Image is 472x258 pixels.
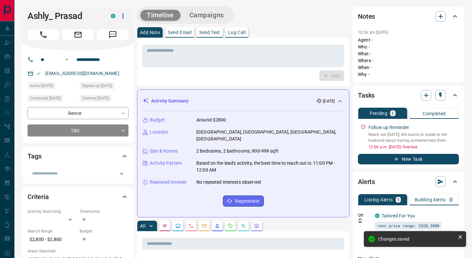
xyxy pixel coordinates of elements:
[175,223,181,229] svg: Lead Browsing Activity
[28,228,76,234] p: Search Range:
[80,228,128,234] p: Budget:
[450,197,452,202] p: 0
[368,132,459,143] p: Reach out [DATE], she wants to speak to her husband about having someone help them
[28,189,128,205] div: Criteria
[188,223,194,229] svg: Calls
[150,129,168,136] p: Location
[80,95,128,104] div: Sat Sep 13 2025
[140,224,145,228] p: All
[368,124,409,131] p: Follow up Reminder
[196,148,279,155] p: 2 bedrooms, 2 bathrooms, 900-999 sqft
[150,117,165,123] p: Budget
[150,179,187,186] p: Repeated Interest
[168,30,191,35] p: Send Email
[358,87,459,103] div: Tasks
[28,11,101,21] h1: Ashly_ Prasad
[358,218,363,223] svg: Push Notification Only
[223,195,264,207] button: Regenerate
[358,37,459,78] p: Agent - Who - What - Where - When - Why -
[196,160,344,174] p: Based on the lead's activity, the best time to reach out is: 11:00 PM - 12:00 AM
[28,29,59,40] span: Call
[140,10,180,21] button: Timeline
[140,30,160,35] p: Add Note
[28,82,76,91] div: Sat Sep 13 2025
[382,213,415,218] a: Tailored For You
[28,124,128,137] div: TBD
[397,197,400,202] p: 1
[323,98,335,104] p: [DATE]
[358,11,375,22] h2: Notes
[30,95,61,101] span: Contacted [DATE]
[162,223,167,229] svg: Notes
[196,179,261,186] p: No repeated interests observed
[215,223,220,229] svg: Listing Alerts
[28,107,128,119] div: Renter
[358,30,388,35] p: 10:36 am [DATE]
[375,213,380,218] div: condos.ca
[368,144,459,150] p: 12:00 a.m. [DATE] - Overdue
[30,83,53,89] span: Active [DATE]
[63,56,71,64] button: Open
[111,14,115,18] div: condos.ca
[358,154,459,164] button: New Task
[82,95,109,101] span: Claimed [DATE]
[36,71,41,76] svg: Email Verified
[97,29,128,40] span: Message
[143,95,344,107] div: Activity Summary[DATE]
[82,83,112,89] span: Signed up [DATE]
[150,160,182,167] p: Activity Pattern
[80,209,128,214] p: Timeframe:
[370,111,387,116] p: Pending
[28,148,128,164] div: Tags
[358,9,459,24] div: Notes
[199,30,220,35] p: Send Text
[28,248,128,254] p: Areas Searched:
[423,111,446,116] p: Completed
[358,212,371,218] p: Off
[391,111,394,116] p: 1
[28,209,76,214] p: Actively Searching:
[28,192,49,202] h2: Criteria
[28,95,76,104] div: Sat Sep 13 2025
[45,71,119,76] a: [EMAIL_ADDRESS][DOMAIN_NAME]
[254,223,259,229] svg: Agent Actions
[183,10,230,21] button: Campaigns
[202,223,207,229] svg: Emails
[28,151,41,161] h2: Tags
[415,197,446,202] p: Building Alerts
[228,223,233,229] svg: Requests
[378,236,455,242] div: Changes saved
[80,82,128,91] div: Sat Sep 13 2025
[241,223,246,229] svg: Opportunities
[62,29,94,40] span: Email
[358,90,375,101] h2: Tasks
[117,169,126,178] button: Open
[28,234,76,245] p: $2,800 - $2,800
[151,98,188,104] p: Activity Summary
[228,30,246,35] p: Log Call
[377,222,439,229] span: rent price range: 2520,3080
[364,197,393,202] p: Listing Alerts
[196,117,226,123] p: Around $2800
[358,174,459,190] div: Alerts
[150,148,178,155] p: Size & Rooms
[358,176,375,187] h2: Alerts
[196,129,344,142] p: [GEOGRAPHIC_DATA], [GEOGRAPHIC_DATA], [GEOGRAPHIC_DATA], [GEOGRAPHIC_DATA]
